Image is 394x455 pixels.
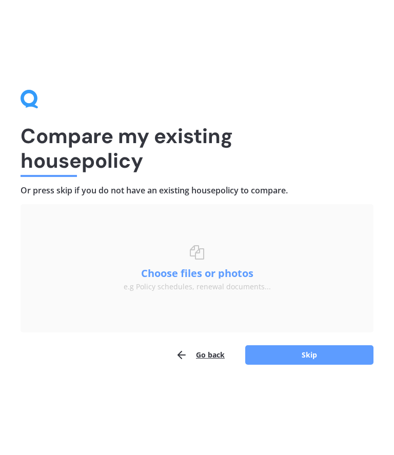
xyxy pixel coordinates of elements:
div: e.g Policy schedules, renewal documents... [124,283,271,291]
button: Go back [175,345,225,365]
h4: Or press skip if you do not have an existing house policy to compare. [21,185,373,196]
button: Skip [245,345,373,365]
h1: Compare my existing house policy [21,124,373,173]
button: Choose files or photos [133,268,261,279]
